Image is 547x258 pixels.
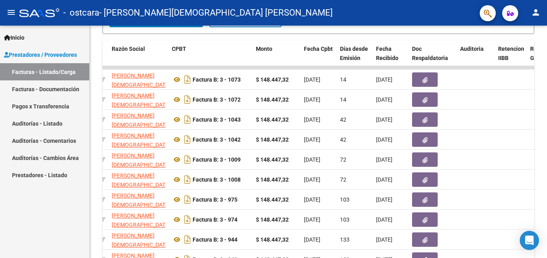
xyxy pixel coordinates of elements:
strong: $ 148.447,32 [256,176,289,183]
strong: $ 148.447,32 [256,156,289,163]
mat-icon: menu [6,8,16,17]
span: [DATE] [376,136,392,143]
span: [DATE] [304,196,320,203]
span: 72 [340,156,346,163]
div: 27244955261 [112,191,165,208]
i: Descargar documento [182,153,193,166]
div: 27244955261 [112,71,165,88]
span: [DATE] [304,116,320,123]
span: 133 [340,236,350,243]
span: [PERSON_NAME][DEMOGRAPHIC_DATA] [PERSON_NAME] [112,92,170,117]
span: 14 [340,96,346,103]
span: Razón Social [112,46,145,52]
span: [DATE] [304,136,320,143]
i: Descargar documento [182,233,193,246]
datatable-header-cell: Monto [253,40,301,76]
i: Descargar documento [182,93,193,106]
i: Descargar documento [182,213,193,226]
span: [DATE] [304,236,320,243]
span: [PERSON_NAME][DEMOGRAPHIC_DATA] [PERSON_NAME] [112,152,170,177]
span: [DATE] [376,176,392,183]
strong: $ 148.447,32 [256,76,289,83]
span: 103 [340,196,350,203]
datatable-header-cell: Razón Social [109,40,169,76]
strong: $ 148.447,32 [256,116,289,123]
strong: $ 148.447,32 [256,96,289,103]
strong: $ 148.447,32 [256,216,289,223]
div: 27244955261 [112,211,165,228]
span: [PERSON_NAME][DEMOGRAPHIC_DATA] [PERSON_NAME] [112,172,170,197]
span: [DATE] [376,156,392,163]
strong: $ 148.447,32 [256,236,289,243]
datatable-header-cell: CPBT [169,40,253,76]
strong: Factura B: 3 - 1042 [193,136,241,143]
span: - [PERSON_NAME][DEMOGRAPHIC_DATA] [PERSON_NAME] [99,4,333,22]
span: 42 [340,136,346,143]
span: 14 [340,76,346,83]
span: [DATE] [376,96,392,103]
strong: $ 148.447,32 [256,136,289,143]
span: [DATE] [376,76,392,83]
div: 27244955261 [112,91,165,108]
span: [PERSON_NAME][DEMOGRAPHIC_DATA] [PERSON_NAME] [112,192,170,217]
strong: Factura B: 3 - 1072 [193,96,241,103]
div: Open Intercom Messenger [520,231,539,250]
datatable-header-cell: Fecha Recibido [373,40,409,76]
datatable-header-cell: Fecha Cpbt [301,40,337,76]
span: [DATE] [376,216,392,223]
strong: Factura B: 3 - 1009 [193,156,241,163]
span: Prestadores / Proveedores [4,50,77,59]
span: [DATE] [304,216,320,223]
strong: Factura B: 3 - 1073 [193,76,241,83]
strong: Factura B: 3 - 1008 [193,176,241,183]
strong: Factura B: 3 - 975 [193,196,237,203]
span: [DATE] [304,76,320,83]
span: Días desde Emisión [340,46,368,61]
span: [DATE] [304,176,320,183]
i: Descargar documento [182,133,193,146]
i: Descargar documento [182,173,193,186]
datatable-header-cell: Doc Respaldatoria [409,40,457,76]
div: 27244955261 [112,171,165,188]
span: [PERSON_NAME][DEMOGRAPHIC_DATA] [PERSON_NAME] [112,212,170,237]
span: 103 [340,216,350,223]
span: Auditoria [460,46,484,52]
span: [DATE] [304,156,320,163]
span: Inicio [4,33,24,42]
datatable-header-cell: Retencion IIBB [495,40,527,76]
span: [PERSON_NAME][DEMOGRAPHIC_DATA] [PERSON_NAME] [112,232,170,257]
datatable-header-cell: Auditoria [457,40,495,76]
span: 42 [340,116,346,123]
span: [PERSON_NAME][DEMOGRAPHIC_DATA] [PERSON_NAME] [112,72,170,97]
i: Descargar documento [182,193,193,206]
strong: $ 148.447,32 [256,196,289,203]
span: [PERSON_NAME][DEMOGRAPHIC_DATA] [PERSON_NAME] [112,132,170,157]
span: 72 [340,176,346,183]
span: [DATE] [376,116,392,123]
span: Retencion IIBB [498,46,524,61]
div: 27244955261 [112,151,165,168]
strong: Factura B: 3 - 1043 [193,116,241,123]
span: [PERSON_NAME][DEMOGRAPHIC_DATA] [PERSON_NAME] [112,112,170,137]
mat-icon: person [531,8,541,17]
span: Fecha Cpbt [304,46,333,52]
i: Descargar documento [182,73,193,86]
span: Doc Respaldatoria [412,46,448,61]
div: 27244955261 [112,231,165,248]
strong: Factura B: 3 - 944 [193,236,237,243]
div: 27244955261 [112,131,165,148]
i: Descargar documento [182,113,193,126]
span: - ostcara [63,4,99,22]
span: Fecha Recibido [376,46,398,61]
div: 27244955261 [112,111,165,128]
span: CPBT [172,46,186,52]
span: [DATE] [376,236,392,243]
span: Monto [256,46,272,52]
span: [DATE] [304,96,320,103]
span: [DATE] [376,196,392,203]
datatable-header-cell: Días desde Emisión [337,40,373,76]
strong: Factura B: 3 - 974 [193,216,237,223]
